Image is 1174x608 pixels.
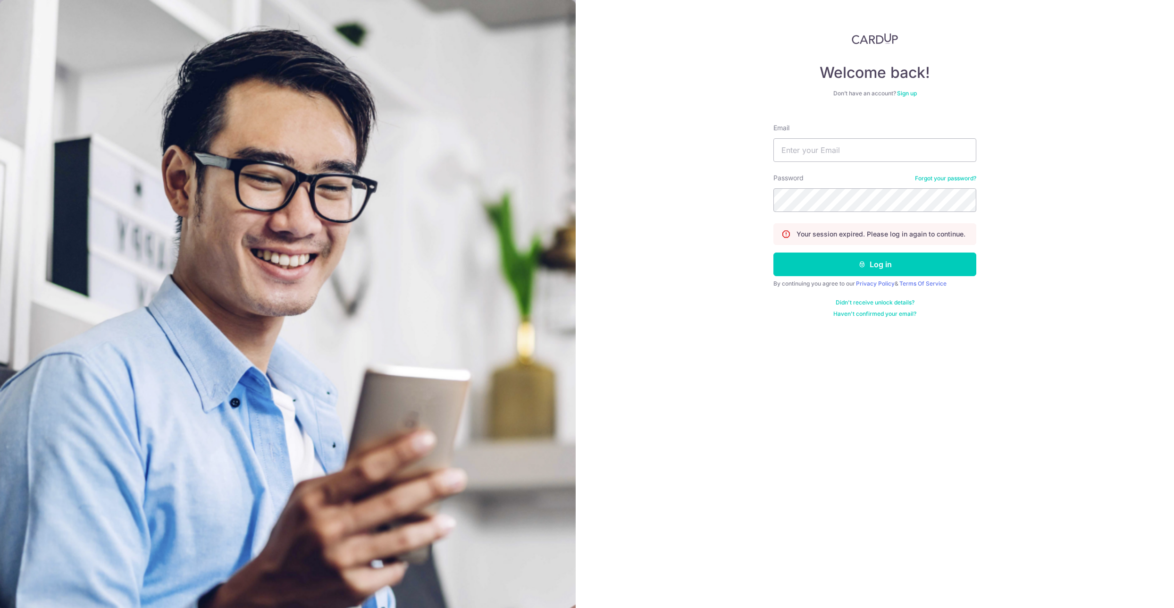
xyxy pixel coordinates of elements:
[897,90,917,97] a: Sign up
[773,173,804,183] label: Password
[773,123,789,133] label: Email
[836,299,914,306] a: Didn't receive unlock details?
[773,63,976,82] h4: Welcome back!
[797,229,965,239] p: Your session expired. Please log in again to continue.
[833,310,916,318] a: Haven't confirmed your email?
[773,253,976,276] button: Log in
[852,33,898,44] img: CardUp Logo
[773,280,976,287] div: By continuing you agree to our &
[915,175,976,182] a: Forgot your password?
[856,280,895,287] a: Privacy Policy
[773,90,976,97] div: Don’t have an account?
[899,280,947,287] a: Terms Of Service
[773,138,976,162] input: Enter your Email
